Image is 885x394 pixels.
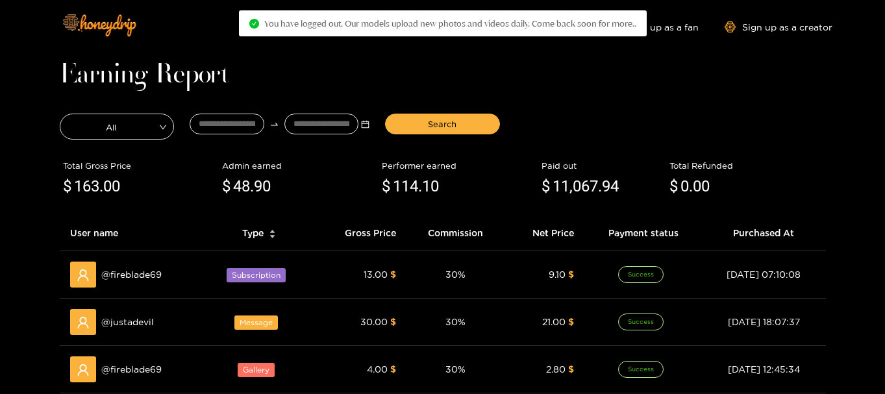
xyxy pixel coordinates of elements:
span: $ [222,175,231,199]
span: 30 % [445,317,466,326]
span: All [60,117,174,136]
div: Total Gross Price [63,159,216,172]
span: .10 [418,177,439,195]
span: [DATE] 07:10:08 [727,269,801,279]
span: [DATE] 18:07:37 [728,317,800,326]
span: 30 % [445,364,466,374]
span: check-circle [249,19,259,29]
span: 13.00 [364,269,388,279]
span: $ [669,175,678,199]
span: 4.00 [367,364,388,374]
span: $ [568,317,574,326]
span: $ [568,269,574,279]
span: 2.80 [546,364,566,374]
span: caret-down [269,233,276,240]
span: user [77,316,90,329]
span: $ [390,317,396,326]
a: Sign up as a creator [725,21,832,32]
div: Total Refunded [669,159,823,172]
span: @ justadevil [101,315,154,329]
span: .00 [689,177,710,195]
span: Type [242,226,264,240]
span: caret-up [269,228,276,235]
div: Performer earned [382,159,535,172]
span: to [269,119,279,129]
span: $ [542,175,550,199]
span: Subscription [227,268,286,282]
span: $ [390,269,396,279]
span: 11,067 [553,177,598,195]
th: Purchased At [702,215,826,251]
span: Success [618,266,664,283]
span: Search [428,117,456,130]
th: Payment status [584,215,701,251]
span: 0 [680,177,689,195]
span: 21.00 [542,317,566,326]
span: user [77,363,90,376]
span: Success [618,314,664,330]
div: Admin earned [222,159,375,172]
a: Sign up as a fan [610,21,699,32]
span: You have logged out. Our models upload new photos and videos daily. Come back soon for more.. [264,18,636,29]
h1: Earning Report [60,66,826,84]
span: $ [568,364,574,374]
span: 48 [233,177,250,195]
span: user [77,269,90,282]
span: [DATE] 12:45:34 [728,364,800,374]
th: Net Price [505,215,585,251]
span: $ [382,175,390,199]
div: Paid out [542,159,663,172]
span: Success [618,361,664,378]
span: @ fireblade69 [101,362,162,376]
th: User name [60,215,205,251]
span: swap-right [269,119,279,129]
span: @ fireblade69 [101,267,162,282]
span: $ [63,175,71,199]
span: 114 [393,177,418,195]
span: .90 [250,177,271,195]
span: $ [390,364,396,374]
th: Gross Price [314,215,406,251]
span: 30.00 [360,317,388,326]
button: Search [385,114,500,134]
span: .00 [99,177,120,195]
span: .94 [598,177,619,195]
span: 9.10 [549,269,566,279]
span: Message [234,315,278,330]
th: Commission [406,215,505,251]
span: 163 [74,177,99,195]
span: 30 % [445,269,466,279]
span: Gallery [238,363,275,377]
